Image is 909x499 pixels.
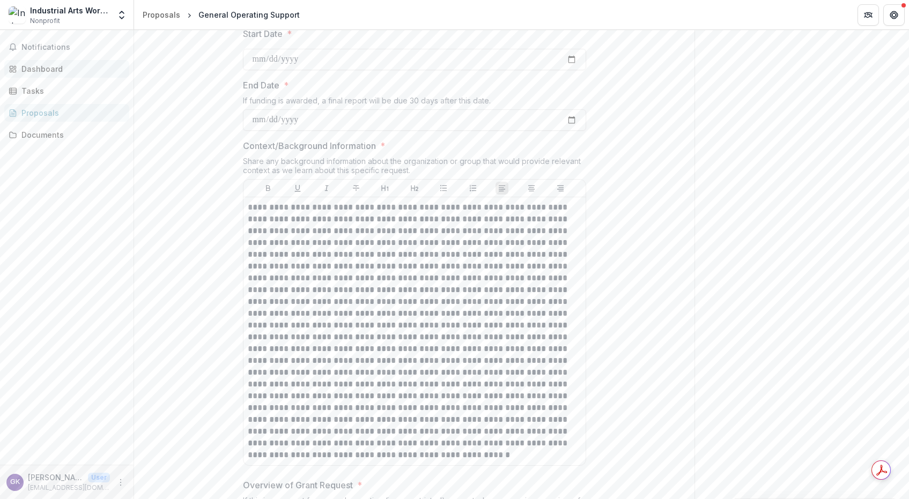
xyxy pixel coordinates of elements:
a: Proposals [4,104,129,122]
div: Proposals [143,9,180,20]
img: Industrial Arts Workshop [9,6,26,24]
div: Gretchen Kearney [10,479,20,486]
div: If funding is awarded, a final report will be due 30 days after this date. [243,96,586,109]
div: Dashboard [21,63,121,75]
span: Nonprofit [30,16,60,26]
button: Strike [350,182,363,195]
div: Proposals [21,107,121,118]
div: Documents [21,129,121,140]
p: [PERSON_NAME] [28,472,84,483]
a: Dashboard [4,60,129,78]
p: Overview of Grant Request [243,479,353,491]
div: Industrial Arts Workshop [30,5,110,16]
p: User [88,473,110,482]
button: Underline [291,182,304,195]
button: Notifications [4,39,129,56]
a: Proposals [138,7,184,23]
button: More [114,476,127,489]
button: Italicize [320,182,333,195]
span: Notifications [21,43,125,52]
button: Bold [262,182,275,195]
button: Open entity switcher [114,4,129,26]
p: End Date [243,79,279,92]
button: Align Right [554,182,567,195]
button: Ordered List [467,182,479,195]
button: Heading 1 [379,182,391,195]
p: Context/Background Information [243,139,376,152]
button: Get Help [883,4,905,26]
p: Start Date [243,27,283,40]
div: General Operating Support [198,9,300,20]
button: Bullet List [437,182,450,195]
button: Heading 2 [408,182,421,195]
div: Share any background information about the organization or group that would provide relevant cont... [243,157,586,179]
nav: breadcrumb [138,7,304,23]
button: Align Center [525,182,538,195]
div: Tasks [21,85,121,96]
p: [EMAIL_ADDRESS][DOMAIN_NAME] [28,483,110,493]
a: Tasks [4,82,129,100]
button: Partners [858,4,879,26]
a: Documents [4,126,129,144]
button: Align Left [496,182,508,195]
